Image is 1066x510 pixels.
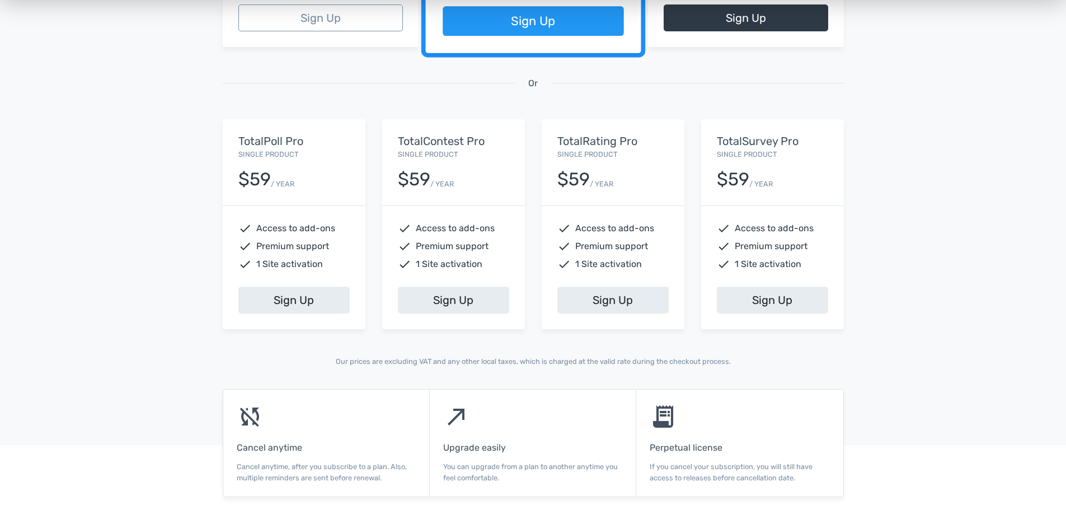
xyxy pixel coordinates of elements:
span: 1 Site activation [575,258,642,271]
a: Sign Up [443,7,623,36]
small: Single Product [398,150,458,158]
a: Sign Up [238,4,403,31]
h5: TotalRating Pro [557,135,669,147]
span: Or [528,77,538,90]
span: check [238,240,252,253]
div: $59 [398,170,430,189]
h6: Perpetual license [650,443,829,453]
span: 1 Site activation [256,258,323,271]
span: sync_disabled [237,403,264,430]
span: check [398,258,411,271]
span: check [717,222,730,235]
span: check [398,222,411,235]
span: Access to add-ons [575,222,654,235]
span: Premium support [735,240,807,253]
p: You can upgrade from a plan to another anytime you feel comfortable. [443,461,622,483]
span: 1 Site activation [416,258,482,271]
span: Premium support [256,240,329,253]
span: check [238,258,252,271]
span: Premium support [575,240,648,253]
span: north_east [443,403,470,430]
span: check [557,240,571,253]
small: Single Product [557,150,617,158]
span: Access to add-ons [735,222,814,235]
span: 1 Site activation [735,258,801,271]
a: Sign Up [557,287,669,314]
span: check [557,258,571,271]
p: Cancel anytime, after you subscribe to a plan. Also, multiple reminders are sent before renewal. [237,461,416,483]
small: / YEAR [749,179,773,189]
span: receipt_long [650,403,677,430]
span: check [557,222,571,235]
div: $59 [238,170,271,189]
small: Single Product [717,150,777,158]
h6: Cancel anytime [237,443,416,453]
small: Single Product [238,150,298,158]
h5: TotalPoll Pro [238,135,350,147]
span: Access to add-ons [256,222,335,235]
h5: TotalSurvey Pro [717,135,828,147]
span: check [238,222,252,235]
h5: TotalContest Pro [398,135,509,147]
small: / YEAR [590,179,613,189]
a: Sign Up [664,4,828,31]
span: Access to add-ons [416,222,495,235]
p: If you cancel your subscription, you will still have access to releases before cancellation date. [650,461,829,483]
small: / YEAR [430,179,454,189]
a: Sign Up [717,287,828,314]
span: check [398,240,411,253]
h6: Upgrade easily [443,443,622,453]
a: Sign Up [238,287,350,314]
span: check [717,240,730,253]
a: Sign Up [398,287,509,314]
div: $59 [557,170,590,189]
div: $59 [717,170,749,189]
span: Premium support [416,240,489,253]
span: check [717,258,730,271]
p: Our prices are excluding VAT and any other local taxes, which is charged at the valid rate during... [223,356,844,367]
small: / YEAR [271,179,294,189]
